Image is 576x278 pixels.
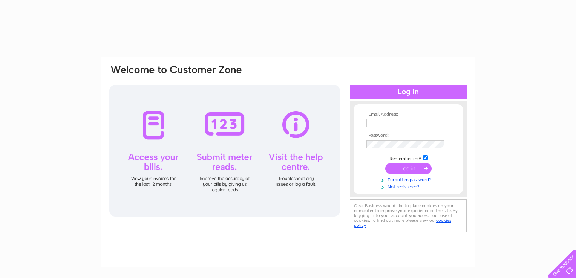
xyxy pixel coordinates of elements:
a: cookies policy [354,218,451,228]
a: Not registered? [366,183,452,190]
a: Forgotten password? [366,176,452,183]
td: Remember me? [365,154,452,162]
input: Submit [385,163,432,174]
th: Email Address: [365,112,452,117]
th: Password: [365,133,452,138]
div: Clear Business would like to place cookies on your computer to improve your experience of the sit... [350,199,467,232]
